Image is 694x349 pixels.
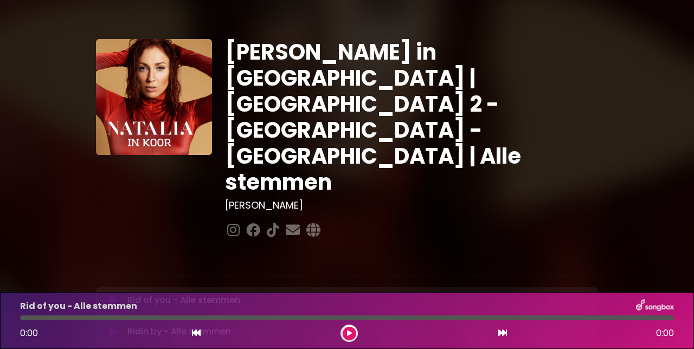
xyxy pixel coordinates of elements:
img: YTVS25JmS9CLUqXqkEhs [96,39,212,155]
h1: [PERSON_NAME] in [GEOGRAPHIC_DATA] | [GEOGRAPHIC_DATA] 2 - [GEOGRAPHIC_DATA] - [GEOGRAPHIC_DATA] ... [225,39,599,195]
span: 0:00 [656,327,674,340]
span: 0:00 [20,327,38,339]
img: songbox-logo-white.png [636,299,674,313]
h3: [PERSON_NAME] [225,199,599,211]
p: Rid of you - Alle stemmen [20,300,137,313]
